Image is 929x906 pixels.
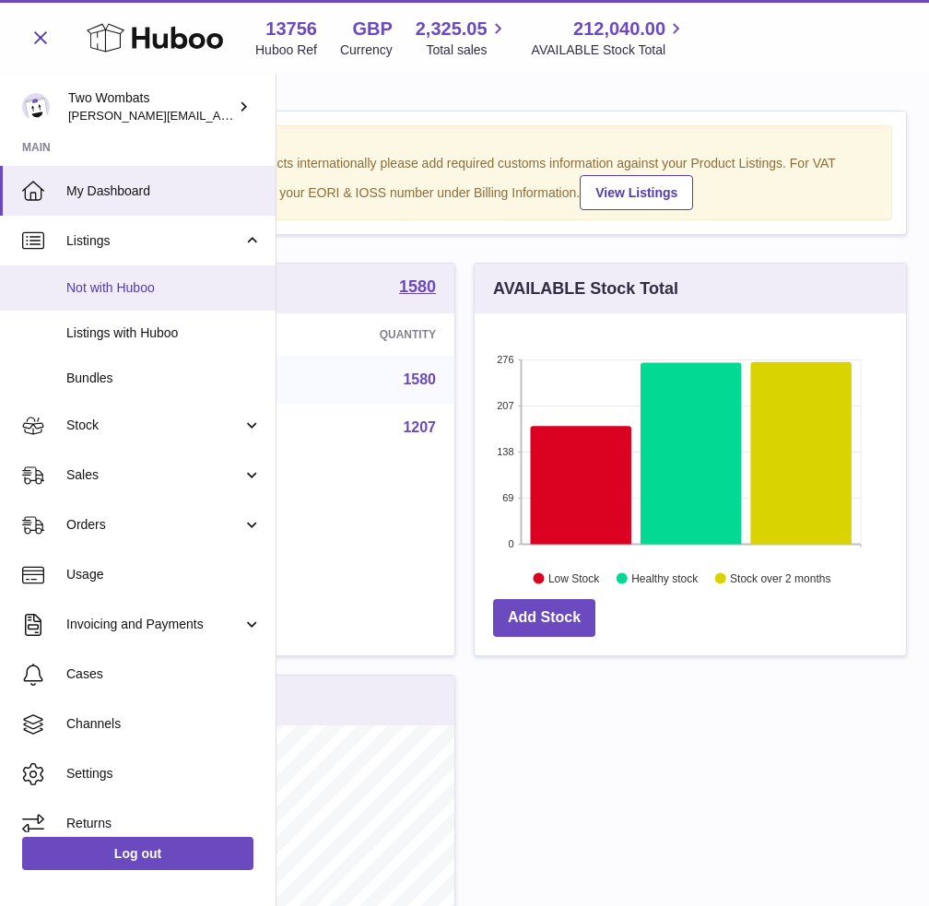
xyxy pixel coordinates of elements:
[66,715,262,733] span: Channels
[66,324,262,342] span: Listings with Huboo
[497,446,513,457] text: 138
[66,665,262,683] span: Cases
[66,765,262,782] span: Settings
[66,516,242,534] span: Orders
[68,89,234,124] div: Two Wombats
[66,616,242,633] span: Invoicing and Payments
[416,17,488,41] span: 2,325.05
[66,232,242,250] span: Listings
[340,41,393,59] div: Currency
[403,419,436,435] a: 1207
[66,566,262,583] span: Usage
[573,17,665,41] span: 212,040.00
[22,837,253,870] a: Log out
[493,277,678,300] h3: AVAILABLE Stock Total
[265,17,317,41] strong: 13756
[730,572,830,585] text: Stock over 2 months
[255,313,454,356] th: Quantity
[47,135,882,153] strong: Notice
[426,41,508,59] span: Total sales
[66,466,242,484] span: Sales
[47,155,882,210] div: If you're planning on sending your products internationally please add required customs informati...
[532,17,688,59] a: 212,040.00 AVAILABLE Stock Total
[416,17,509,59] a: 2,325.05 Total sales
[66,279,262,297] span: Not with Huboo
[631,572,699,585] text: Healthy stock
[580,175,693,210] a: View Listings
[508,538,513,549] text: 0
[497,400,513,411] text: 207
[352,17,392,41] strong: GBP
[548,572,600,585] text: Low Stock
[22,93,50,121] img: adam.randall@twowombats.com
[66,182,262,200] span: My Dashboard
[399,278,436,299] a: 1580
[403,371,436,387] a: 1580
[502,492,513,503] text: 69
[532,41,688,59] span: AVAILABLE Stock Total
[66,815,262,832] span: Returns
[68,108,468,123] span: [PERSON_NAME][EMAIL_ADDRESS][PERSON_NAME][DOMAIN_NAME]
[493,599,595,637] a: Add Stock
[497,354,513,365] text: 276
[66,370,262,387] span: Bundles
[66,417,242,434] span: Stock
[255,41,317,59] div: Huboo Ref
[399,278,436,295] strong: 1580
